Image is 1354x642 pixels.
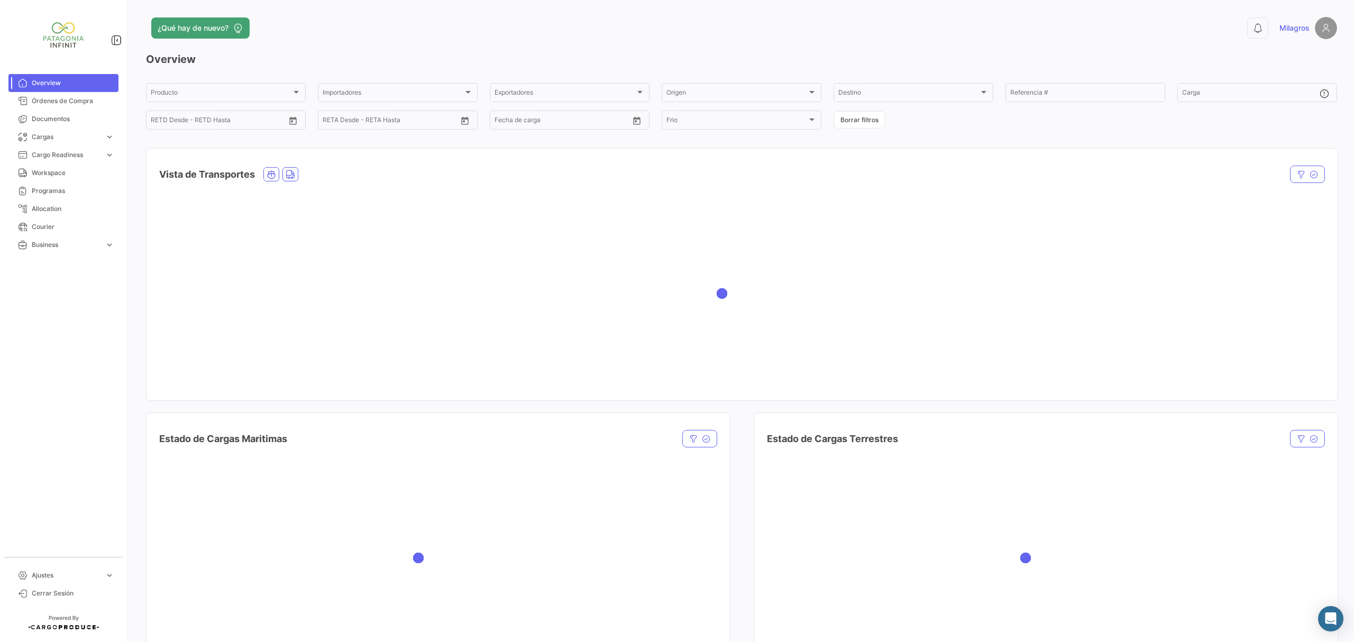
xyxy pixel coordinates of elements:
span: Ajustes [32,571,100,580]
input: Desde [151,118,170,125]
span: expand_more [105,132,114,142]
span: Órdenes de Compra [32,96,114,106]
span: Cargas [32,132,100,142]
span: Importadores [323,90,463,98]
img: Patagonia+Inifinit+-+Nuevo.png [37,13,90,57]
span: Milagros [1279,23,1310,33]
div: Abrir Intercom Messenger [1318,606,1343,631]
span: expand_more [105,150,114,160]
h4: Estado de Cargas Terrestres [767,432,898,446]
span: expand_more [105,240,114,250]
span: Courier [32,222,114,232]
span: Overview [32,78,114,88]
span: Destino [838,90,979,98]
span: Cargo Readiness [32,150,100,160]
span: expand_more [105,571,114,580]
span: Origen [666,90,807,98]
span: Cerrar Sesión [32,589,114,598]
span: Frio [666,118,807,125]
span: Producto [151,90,291,98]
span: Business [32,240,100,250]
button: Open calendar [629,113,645,129]
button: ¿Qué hay de nuevo? [151,17,250,39]
h4: Vista de Transportes [159,167,255,182]
h3: Overview [146,52,1337,67]
a: Órdenes de Compra [8,92,118,110]
a: Allocation [8,200,118,218]
button: Ocean [264,168,279,181]
span: Programas [32,186,114,196]
a: Overview [8,74,118,92]
span: Exportadores [495,90,635,98]
input: Desde [495,118,514,125]
a: Courier [8,218,118,236]
input: Desde [323,118,342,125]
button: Borrar filtros [834,111,885,129]
span: Workspace [32,168,114,178]
button: Open calendar [457,113,473,129]
input: Hasta [521,118,586,125]
h4: Estado de Cargas Maritimas [159,432,287,446]
button: Land [283,168,298,181]
span: Allocation [32,204,114,214]
span: ¿Qué hay de nuevo? [158,23,228,33]
a: Documentos [8,110,118,128]
button: Open calendar [285,113,301,129]
img: placeholder-user.png [1315,17,1337,39]
a: Programas [8,182,118,200]
input: Hasta [177,118,242,125]
input: Hasta [349,118,414,125]
a: Workspace [8,164,118,182]
span: Documentos [32,114,114,124]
